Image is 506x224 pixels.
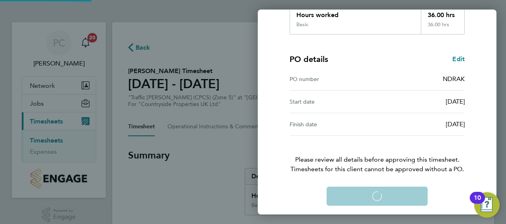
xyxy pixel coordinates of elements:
div: [DATE] [377,120,465,129]
div: PO number [290,74,377,84]
span: Edit [452,55,465,63]
div: Start date [290,97,377,106]
div: Finish date [290,120,377,129]
div: 36.00 hrs [421,21,465,34]
h4: PO details [290,54,328,65]
div: 36.00 hrs [421,4,465,21]
span: Timesheets for this client cannot be approved without a PO. [280,164,474,174]
p: Please review all details before approving this timesheet. [280,136,474,174]
div: Hours worked [290,4,421,21]
button: Open Resource Center, 10 new notifications [474,192,500,218]
a: Edit [452,54,465,64]
div: 10 [474,198,481,208]
div: Basic [296,21,308,28]
div: [DATE] [377,97,465,106]
span: NDRAK [443,75,465,83]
